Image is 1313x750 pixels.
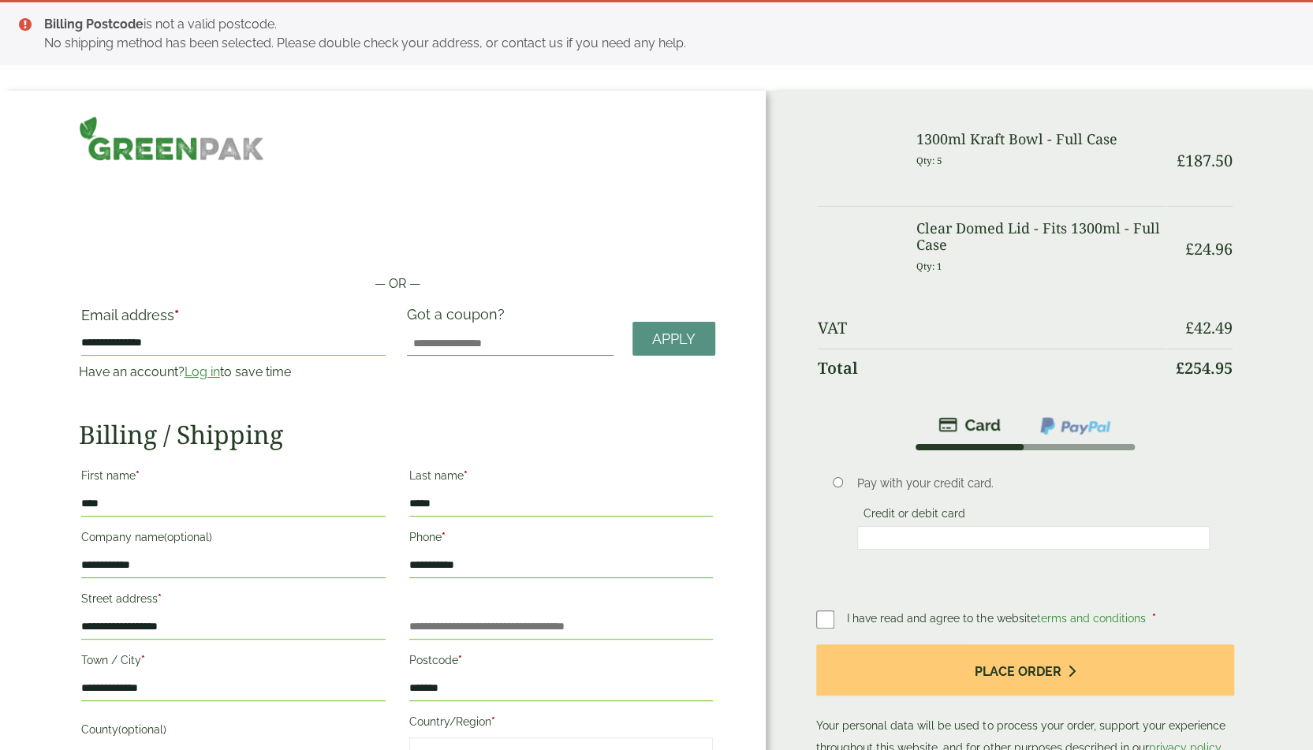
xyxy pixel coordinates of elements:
[407,306,511,330] label: Got a coupon?
[862,531,1205,545] iframe: Secure card payment input frame
[1185,317,1233,338] bdi: 42.49
[79,420,715,450] h2: Billing / Shipping
[81,465,386,491] label: First name
[81,588,386,614] label: Street address
[652,330,696,348] span: Apply
[491,715,495,728] abbr: required
[916,220,1165,254] h3: Clear Domed Lid - Fits 1300ml - Full Case
[1185,238,1194,259] span: £
[442,531,446,543] abbr: required
[1177,150,1233,171] bdi: 187.50
[81,718,386,745] label: County
[1151,612,1155,625] abbr: required
[632,322,715,356] a: Apply
[818,220,897,273] img: Clear Domed Lid - Fits 1000ml-0
[44,17,144,32] strong: Billing Postcode
[79,116,264,161] img: GreenPak Supplies
[158,592,162,605] abbr: required
[141,654,145,666] abbr: required
[857,507,972,524] label: Credit or debit card
[916,155,942,166] small: Qty: 5
[81,649,386,676] label: Town / City
[44,34,1288,53] li: No shipping method has been selected. Please double check your address, or contact us if you need...
[1039,416,1112,436] img: ppcp-gateway.png
[79,274,715,293] p: — OR —
[81,308,386,330] label: Email address
[409,649,714,676] label: Postcode
[1036,612,1145,625] a: terms and conditions
[816,644,1234,696] button: Place order
[818,131,897,191] img: 1300ml Kraft Salad Bowl-Full Case of-0
[79,224,715,256] iframe: Secure payment button frame
[938,416,1001,435] img: stripe.png
[81,526,386,553] label: Company name
[164,531,212,543] span: (optional)
[44,15,1288,34] li: is not a valid postcode.
[409,526,714,553] label: Phone
[174,307,179,323] abbr: required
[118,723,166,736] span: (optional)
[1177,150,1185,171] span: £
[916,131,1165,148] h3: 1300ml Kraft Bowl - Full Case
[1185,238,1233,259] bdi: 24.96
[79,363,388,382] p: Have an account? to save time
[1176,357,1233,379] bdi: 254.95
[857,475,1210,492] p: Pay with your credit card.
[464,469,468,482] abbr: required
[847,612,1148,625] span: I have read and agree to the website
[409,465,714,491] label: Last name
[409,711,714,737] label: Country/Region
[818,349,1165,387] th: Total
[458,654,462,666] abbr: required
[1185,317,1194,338] span: £
[185,364,220,379] a: Log in
[136,469,140,482] abbr: required
[818,309,1165,347] th: VAT
[1176,357,1184,379] span: £
[916,260,942,272] small: Qty: 1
